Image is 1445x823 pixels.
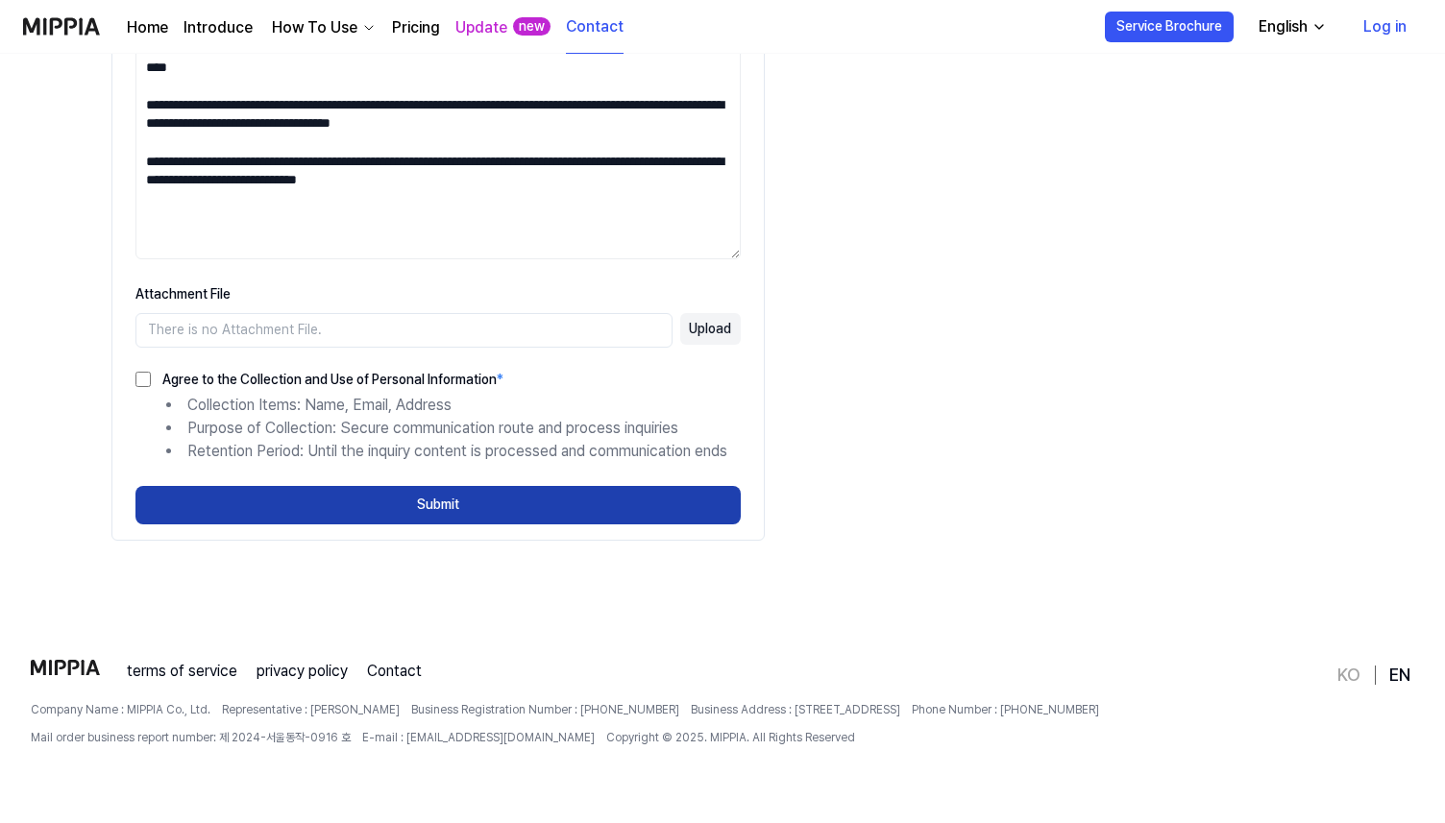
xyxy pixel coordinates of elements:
a: Contact [367,660,422,683]
span: Business Registration Number : [PHONE_NUMBER] [411,702,679,718]
button: Service Brochure [1105,12,1234,42]
div: English [1255,15,1311,38]
a: Contact [566,1,624,54]
span: E-mail : [EMAIL_ADDRESS][DOMAIN_NAME] [362,730,595,746]
img: logo [31,660,100,675]
a: Home [127,16,168,39]
li: Collection Items: Name, Email, Address [166,394,741,417]
div: There is no Attachment File. [135,313,673,348]
button: English [1243,8,1338,46]
a: privacy policy [257,660,348,683]
span: Mail order business report number: 제 2024-서울동작-0916 호 [31,730,351,746]
div: How To Use [268,16,361,39]
span: Representative : [PERSON_NAME] [222,702,400,718]
li: Purpose of Collection: Secure communication route and process inquiries [166,417,741,440]
div: new [513,17,551,36]
a: KO [1337,664,1360,687]
label: Agree to the Collection and Use of Personal Information [151,373,503,386]
span: Phone Number : [PHONE_NUMBER] [912,702,1099,718]
a: terms of service [127,660,237,683]
a: Update [455,16,507,39]
button: How To Use [268,16,377,39]
span: Company Name : MIPPIA Co., Ltd. [31,702,210,718]
span: Copyright © 2025. MIPPIA. All Rights Reserved [606,730,855,746]
a: Pricing [392,16,440,39]
li: Retention Period: Until the inquiry content is processed and communication ends [166,440,741,463]
a: EN [1389,664,1410,687]
label: Attachment File [135,286,231,302]
span: Business Address : [STREET_ADDRESS] [691,702,900,718]
button: Upload [680,313,741,346]
button: Submit [135,486,741,524]
a: Introduce [184,16,253,39]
